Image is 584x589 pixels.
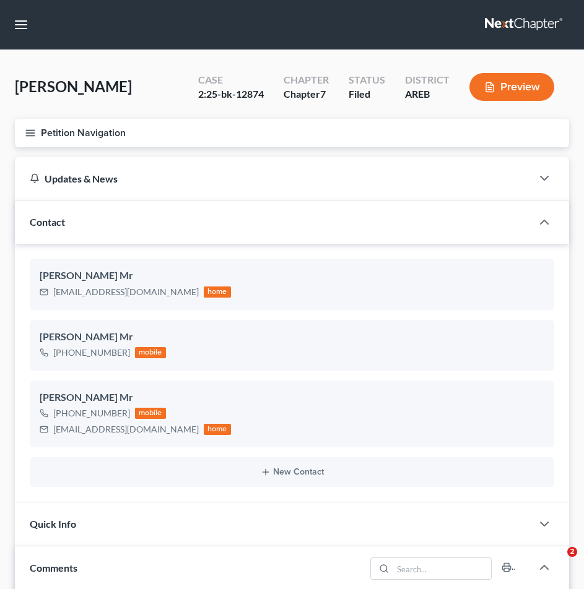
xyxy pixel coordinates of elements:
[53,407,130,419] div: [PHONE_NUMBER]
[40,269,544,283] div: [PERSON_NAME] Mr
[135,408,166,419] div: mobile
[393,558,492,579] input: Search...
[30,562,77,574] span: Comments
[30,216,65,228] span: Contact
[204,286,231,298] div: home
[15,77,132,95] span: [PERSON_NAME]
[15,119,569,147] button: Petition Navigation
[204,424,231,435] div: home
[284,73,329,87] div: Chapter
[284,87,329,101] div: Chapter
[40,330,544,345] div: [PERSON_NAME] Mr
[53,286,199,298] div: [EMAIL_ADDRESS][DOMAIN_NAME]
[567,547,577,557] span: 2
[349,87,385,101] div: Filed
[198,87,264,101] div: 2:25-bk-12874
[53,346,130,359] div: [PHONE_NUMBER]
[469,73,554,101] button: Preview
[30,518,76,530] span: Quick Info
[405,73,450,87] div: District
[405,87,450,101] div: AREB
[40,467,544,477] button: New Contact
[349,73,385,87] div: Status
[198,73,264,87] div: Case
[53,423,199,436] div: [EMAIL_ADDRESS][DOMAIN_NAME]
[542,547,572,577] iframe: Intercom live chat
[30,172,517,185] div: Updates & News
[135,347,166,358] div: mobile
[320,88,326,100] span: 7
[40,390,544,405] div: [PERSON_NAME] Mr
